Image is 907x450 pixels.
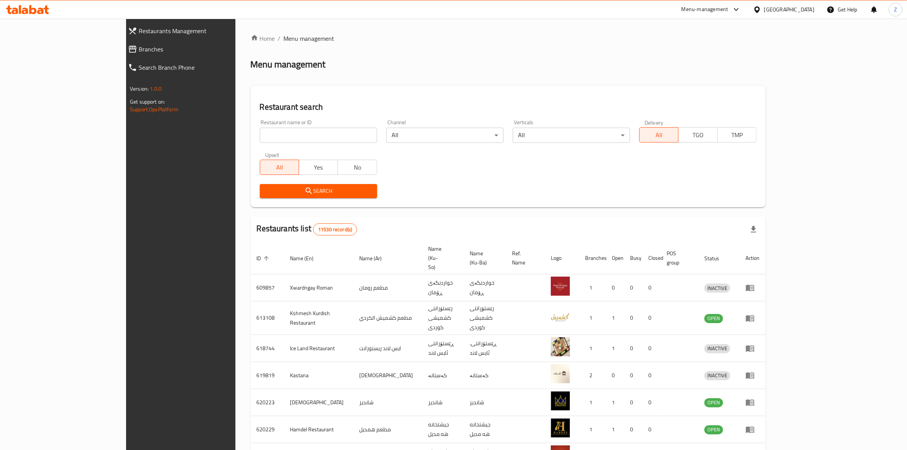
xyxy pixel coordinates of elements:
th: Closed [642,242,661,274]
span: No [341,162,374,173]
span: Ref. Name [512,249,536,267]
img: Xwardngay Roman [551,277,570,296]
td: 0 [624,335,642,362]
span: Search Branch Phone [139,63,272,72]
label: Upsell [265,152,279,157]
span: Branches [139,45,272,54]
td: جيشتخانه هه مديل [464,416,506,443]
td: 0 [642,362,661,389]
span: TGO [681,130,714,141]
td: 1 [579,274,606,301]
td: 0 [624,362,642,389]
a: Search Branch Phone [122,58,278,77]
td: .ڕێستۆرانتی ئایس لاند [464,335,506,362]
td: 1 [579,335,606,362]
span: Menu management [284,34,334,43]
span: 11530 record(s) [314,226,357,233]
div: Menu-management [681,5,728,14]
td: ڕێستۆرانتی ئایس لاند [422,335,464,362]
span: TMP [721,130,753,141]
td: 0 [642,416,661,443]
span: ID [257,254,271,263]
span: All [643,130,675,141]
td: 0 [642,301,661,335]
div: All [386,128,504,143]
span: Version: [130,84,149,94]
td: Ice Land Restaurant [284,335,353,362]
td: 0 [624,301,642,335]
div: Menu [745,371,760,380]
a: Restaurants Management [122,22,278,40]
div: INACTIVE [704,371,730,380]
td: 1 [579,389,606,416]
button: No [338,160,377,175]
span: OPEN [704,425,723,434]
span: POS group [667,249,689,267]
div: Total records count [313,223,357,235]
td: 0 [642,274,661,301]
td: مطعم رومان [353,274,422,301]
td: 1 [606,389,624,416]
td: رێستۆرانتی کشمیشى كوردى [422,301,464,335]
td: Kshmesh Kurdish Restaurant [284,301,353,335]
a: Support.OpsPlatform [130,104,178,114]
span: Search [266,186,371,196]
img: Kastana [551,364,570,383]
a: Branches [122,40,278,58]
td: مطعم كشميش الكردي [353,301,422,335]
td: مطعم همديل [353,416,422,443]
div: Menu [745,344,760,353]
h2: Restaurants list [257,223,357,235]
td: خواردنگەی ڕۆمان [464,274,506,301]
img: Hamdel Restaurant [551,418,570,437]
span: 1.0.0 [150,84,162,94]
div: Menu [745,283,760,292]
td: 0 [606,274,624,301]
img: Shandiz [551,391,570,410]
span: OPEN [704,314,723,323]
span: Name (Ku-Ba) [470,249,497,267]
span: INACTIVE [704,284,730,293]
td: 1 [579,301,606,335]
td: Kastana [284,362,353,389]
td: 1 [579,416,606,443]
td: 0 [642,389,661,416]
span: Restaurants Management [139,26,272,35]
td: 1 [606,416,624,443]
td: Hamdel Restaurant [284,416,353,443]
div: Menu [745,398,760,407]
button: All [639,127,678,143]
th: Busy [624,242,642,274]
td: 1 [606,301,624,335]
th: Open [606,242,624,274]
td: شانديز [353,389,422,416]
td: 0 [642,335,661,362]
h2: Menu management [251,58,326,70]
span: Status [704,254,729,263]
span: Name (Ar) [359,254,392,263]
span: OPEN [704,398,723,407]
div: [GEOGRAPHIC_DATA] [764,5,814,14]
input: Search for restaurant name or ID.. [260,128,377,143]
span: Name (En) [290,254,324,263]
label: Delivery [645,120,664,125]
td: ايس لاند ريستورانت [353,335,422,362]
button: TGO [678,127,717,143]
div: Menu [745,425,760,434]
td: شانديز [422,389,464,416]
td: 0 [624,274,642,301]
span: Name (Ku-So) [428,244,454,272]
div: Menu [745,314,760,323]
td: کەستانە [464,362,506,389]
th: Logo [545,242,579,274]
td: شانديز [464,389,506,416]
h2: Restaurant search [260,101,757,113]
span: Yes [302,162,335,173]
td: [DEMOGRAPHIC_DATA] [284,389,353,416]
button: TMP [717,127,757,143]
button: All [260,160,299,175]
button: Yes [299,160,338,175]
